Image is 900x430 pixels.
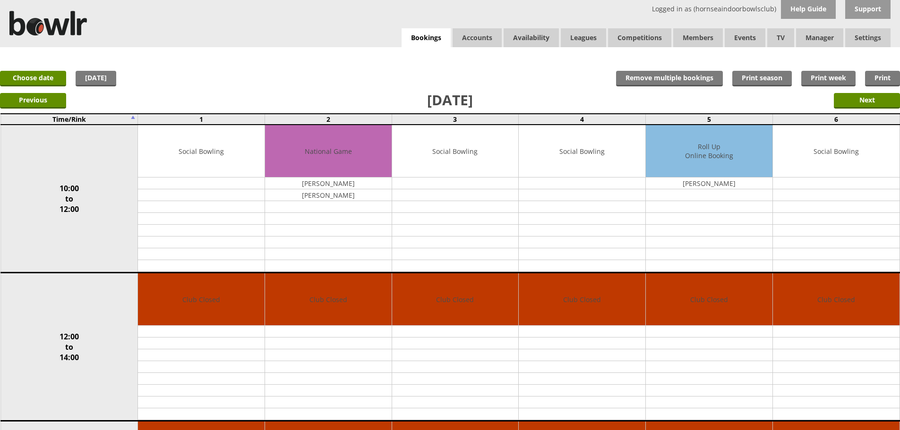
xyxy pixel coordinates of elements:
[608,28,671,47] a: Competitions
[0,125,138,273] td: 10:00 to 12:00
[834,93,900,109] input: Next
[138,114,265,125] td: 1
[392,273,519,326] td: Club Closed
[519,273,645,326] td: Club Closed
[76,71,116,86] a: [DATE]
[801,71,856,86] a: Print week
[773,273,900,326] td: Club Closed
[561,28,606,47] a: Leagues
[772,114,900,125] td: 6
[402,28,451,48] a: Bookings
[265,273,392,326] td: Club Closed
[138,273,265,326] td: Club Closed
[646,273,772,326] td: Club Closed
[767,28,794,47] span: TV
[265,177,392,189] td: [PERSON_NAME]
[616,71,723,86] input: Remove multiple bookings
[392,114,519,125] td: 3
[796,28,843,47] span: Manager
[845,28,891,47] span: Settings
[519,114,646,125] td: 4
[265,189,392,201] td: [PERSON_NAME]
[453,28,502,47] span: Accounts
[504,28,559,47] a: Availability
[646,125,772,177] td: Roll Up Online Booking
[865,71,900,86] a: Print
[138,125,265,177] td: Social Bowling
[0,114,138,125] td: Time/Rink
[265,125,392,177] td: National Game
[646,114,773,125] td: 5
[673,28,723,47] span: Members
[519,125,645,177] td: Social Bowling
[265,114,392,125] td: 2
[646,177,772,189] td: [PERSON_NAME]
[773,125,900,177] td: Social Bowling
[392,125,519,177] td: Social Bowling
[725,28,765,47] a: Events
[732,71,792,86] a: Print season
[0,273,138,421] td: 12:00 to 14:00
